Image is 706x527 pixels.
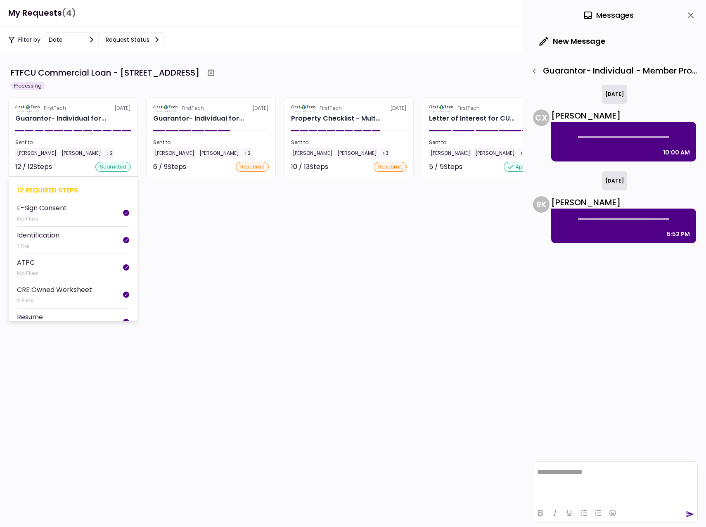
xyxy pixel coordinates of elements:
[45,32,99,47] button: date
[583,9,634,21] div: Messages
[153,104,178,112] img: Partner logo
[602,171,627,190] div: [DATE]
[320,104,342,112] div: FirstTech
[291,104,316,112] img: Partner logo
[44,104,66,112] div: FirstTech
[49,35,63,44] div: date
[291,148,334,159] div: [PERSON_NAME]
[17,297,92,305] div: 2 Files
[60,148,103,159] div: [PERSON_NAME]
[291,104,407,112] div: [DATE]
[153,162,186,172] div: 6 / 9 Steps
[153,148,196,159] div: [PERSON_NAME]
[291,162,328,172] div: 10 / 13 Steps
[15,148,58,159] div: [PERSON_NAME]
[236,162,269,172] div: resubmit
[429,148,472,159] div: [PERSON_NAME]
[429,104,454,112] img: Partner logo
[684,8,698,22] button: close
[602,85,627,104] div: [DATE]
[504,162,545,172] div: approved
[8,5,76,21] h1: My Requests
[291,139,407,146] div: Sent to:
[429,139,545,146] div: Sent to:
[242,148,252,159] div: +2
[204,65,218,80] button: Archive workflow
[17,215,67,223] div: No Files
[11,66,199,79] div: FTFCU Commercial Loan - [STREET_ADDRESS]
[429,114,515,123] div: Letter of Interest for CULLUM & KELLEY PROPERTY HOLDINGS, LLC 513 E Caney Street Wharton TX
[17,312,43,322] div: Resume
[153,114,244,123] div: Guarantor- Individual for CULLUM & KELLEY PROPERTY HOLDINGS, LLC Keith Cullum
[577,507,591,519] button: Bullet list
[17,185,129,195] div: 12 required steps
[17,269,38,278] div: No Files
[15,114,106,123] div: Guarantor- Individual for CULLUM & KELLEY PROPERTY HOLDINGS, LLC Reginald Kelley
[182,104,204,112] div: FirstTech
[153,104,269,112] div: [DATE]
[533,462,697,503] iframe: Rich Text Area
[548,507,562,519] button: Italic
[17,203,67,213] div: E-Sign Consent
[95,162,131,172] div: submitted
[153,139,269,146] div: Sent to:
[15,162,52,172] div: 12 / 12 Steps
[11,82,45,90] div: Processing
[667,229,690,239] div: 5:52 PM
[15,139,131,146] div: Sent to:
[17,242,59,250] div: 1 File
[591,507,605,519] button: Numbered list
[17,285,92,295] div: CRE Owned Worksheet
[104,148,114,159] div: +2
[551,109,696,122] div: [PERSON_NAME]
[533,109,550,126] div: C X
[374,162,407,172] div: resubmit
[457,104,480,112] div: FirstTech
[474,148,516,159] div: [PERSON_NAME]
[15,104,131,112] div: [DATE]
[533,31,612,52] button: New Message
[562,507,576,519] button: Underline
[518,148,528,159] div: +2
[429,104,545,112] div: [DATE]
[663,147,690,157] div: 10:00 AM
[8,32,164,47] div: Filter by:
[102,32,164,47] button: Request status
[429,162,462,172] div: 5 / 5 Steps
[533,507,547,519] button: Bold
[533,196,550,213] div: R K
[291,114,381,123] div: Property Checklist - Multi-Family for CULLUM & KELLEY PROPERTY HOLDINGS, LLC 513 E Caney Street
[527,64,698,78] div: Guarantor- Individual - Member Provided PFS
[17,257,38,268] div: ATPC
[15,104,40,112] img: Partner logo
[336,148,379,159] div: [PERSON_NAME]
[551,196,696,209] div: [PERSON_NAME]
[686,510,694,518] button: send
[380,148,390,159] div: +3
[62,5,76,21] span: (4)
[17,230,59,240] div: Identification
[198,148,241,159] div: [PERSON_NAME]
[606,507,620,519] button: Emojis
